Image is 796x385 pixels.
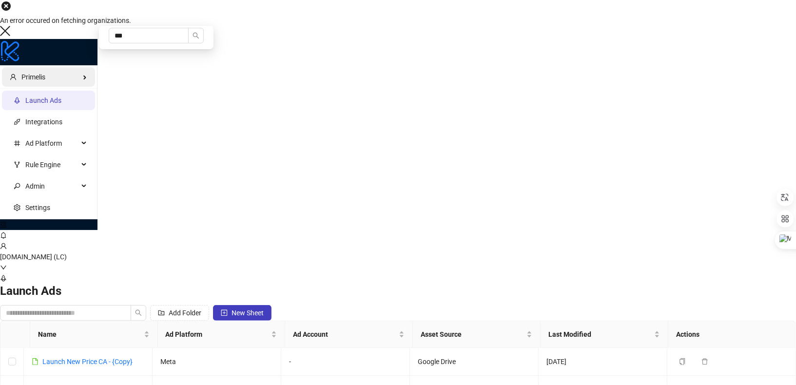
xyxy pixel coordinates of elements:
th: Last Modified [541,321,668,348]
td: [DATE] [539,348,667,376]
th: Name [30,321,158,348]
span: search [193,32,199,39]
span: Primelis [21,73,45,81]
th: Asset Source [413,321,541,348]
a: Settings [25,204,50,212]
span: key [14,183,20,190]
span: copy [679,358,686,365]
span: delete [701,358,708,365]
span: user [10,74,17,80]
th: Ad Account [285,321,413,348]
span: number [14,140,20,147]
span: Ad Account [293,329,397,340]
span: Name [38,329,142,340]
span: Add Folder [169,309,201,317]
button: Add Folder [150,305,209,321]
th: Ad Platform [158,321,286,348]
span: New Sheet [232,309,264,317]
td: Meta [153,348,281,376]
span: Rule Engine [25,155,78,174]
span: search [135,309,142,316]
a: Launch New Price CA - {Copy} [42,358,133,366]
button: New Sheet [213,305,272,321]
span: Ad Platform [166,329,270,340]
span: folder-add [158,309,165,316]
a: Launch Ads [25,96,61,104]
span: Admin [25,176,78,196]
span: Ad Platform [25,134,78,153]
a: Integrations [25,118,62,126]
span: plus-square [221,309,228,316]
th: Actions [668,321,796,348]
span: Asset Source [421,329,524,340]
td: Google Drive [410,348,539,376]
span: fork [14,161,20,168]
span: file [32,358,39,365]
span: Last Modified [548,329,652,340]
td: - [281,348,410,376]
